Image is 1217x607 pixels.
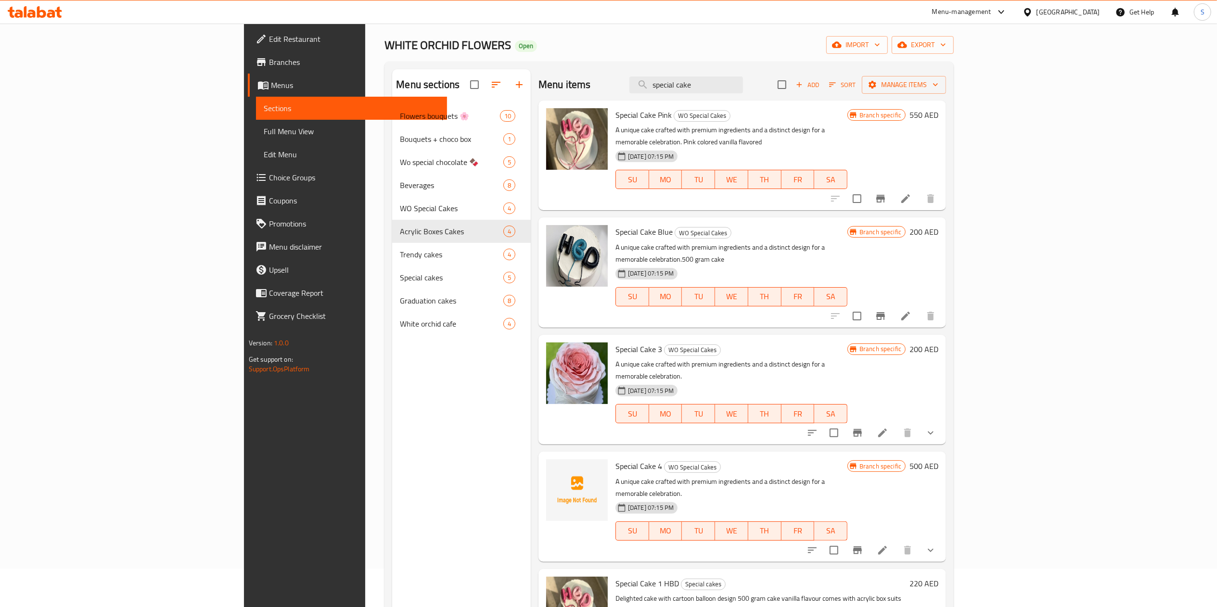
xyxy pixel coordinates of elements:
p: A unique cake crafted with premium ingredients and a distinct design for a memorable celebration. [615,476,847,500]
a: Upsell [248,258,447,281]
span: WE [719,524,744,538]
button: SU [615,521,649,541]
span: Acrylic Boxes Cakes [400,226,503,237]
span: SA [818,524,844,538]
button: Branch-specific-item [846,421,869,444]
div: items [503,202,515,214]
span: WO Special Cakes [665,344,720,355]
button: MO [649,404,682,423]
span: Sort items [823,77,862,92]
span: 1 [504,135,515,144]
span: MO [653,407,679,421]
span: Grocery Checklist [269,310,439,322]
button: MO [649,170,682,189]
span: import [834,39,880,51]
div: White orchid cafe4 [392,312,531,335]
button: Branch-specific-item [869,304,892,328]
span: Branch specific [856,462,905,471]
span: WO Special Cakes [665,462,720,473]
div: Menu-management [932,6,991,18]
button: TU [682,404,715,423]
span: MO [653,290,679,303]
a: Promotions [248,212,447,235]
div: Trendy cakes [400,249,503,260]
div: WO Special Cakes [674,110,730,122]
span: [DATE] 07:15 PM [624,386,678,395]
button: export [892,36,954,54]
button: Add section [508,73,531,96]
span: 4 [504,227,515,236]
p: A unique cake crafted with premium ingredients and a distinct design for a memorable celebration.... [615,241,847,266]
span: 4 [504,204,515,213]
span: FR [785,524,811,538]
span: 5 [504,158,515,167]
h6: 200 AED [910,225,938,239]
button: FR [781,404,815,423]
span: 8 [504,181,515,190]
button: Add [792,77,823,92]
div: items [500,110,515,122]
span: Sort [829,79,856,90]
span: Add item [792,77,823,92]
div: WO Special Cakes [664,344,721,356]
span: Coverage Report [269,287,439,299]
h6: 550 AED [910,108,938,122]
a: Coupons [248,189,447,212]
div: Trendy cakes4 [392,243,531,266]
button: Manage items [862,76,946,94]
span: Special Cake Blue [615,225,673,239]
button: Branch-specific-item [869,187,892,210]
span: WE [719,173,744,187]
button: SA [814,170,847,189]
span: Branch specific [856,228,905,237]
button: WE [715,404,748,423]
div: Acrylic Boxes Cakes4 [392,220,531,243]
span: WE [719,290,744,303]
img: Special Cake 4 [546,459,608,521]
span: Select all sections [464,75,485,95]
button: delete [896,539,919,562]
span: Select to update [847,306,867,326]
span: 10 [500,112,515,121]
h2: Menu items [538,77,591,92]
button: Sort [827,77,858,92]
span: Edit Menu [264,149,439,160]
button: WE [715,521,748,541]
button: MO [649,521,682,541]
span: [DATE] 07:15 PM [624,503,678,512]
span: 4 [504,250,515,259]
span: Branches [269,56,439,68]
div: WO Special Cakes [664,461,721,473]
button: TU [682,521,715,541]
button: FR [781,170,815,189]
div: Beverages8 [392,174,531,197]
div: WO Special Cakes [675,227,731,239]
a: Support.OpsPlatform [249,363,310,375]
span: SA [818,290,844,303]
div: Flowers bouquets 🌸10 [392,104,531,127]
span: [DATE] 07:15 PM [624,152,678,161]
span: TH [752,290,778,303]
span: WHITE ORCHID FLOWERS [384,34,511,56]
button: TU [682,287,715,306]
span: TH [752,173,778,187]
span: Add [794,79,820,90]
span: TU [686,407,711,421]
span: SU [620,524,645,538]
button: WE [715,170,748,189]
button: SA [814,287,847,306]
span: White orchid cafe [400,318,503,329]
span: Sort sections [485,73,508,96]
div: Wo special chocolate 🍫 [400,156,503,168]
div: Special cakes [400,272,503,283]
div: items [503,133,515,145]
span: SA [818,407,844,421]
button: delete [919,304,942,328]
a: Grocery Checklist [248,304,447,328]
a: Menus [248,74,447,97]
span: SU [620,173,645,187]
a: Sections [256,97,447,120]
div: Wo special chocolate 🍫5 [392,151,531,174]
a: Edit menu item [877,427,888,439]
